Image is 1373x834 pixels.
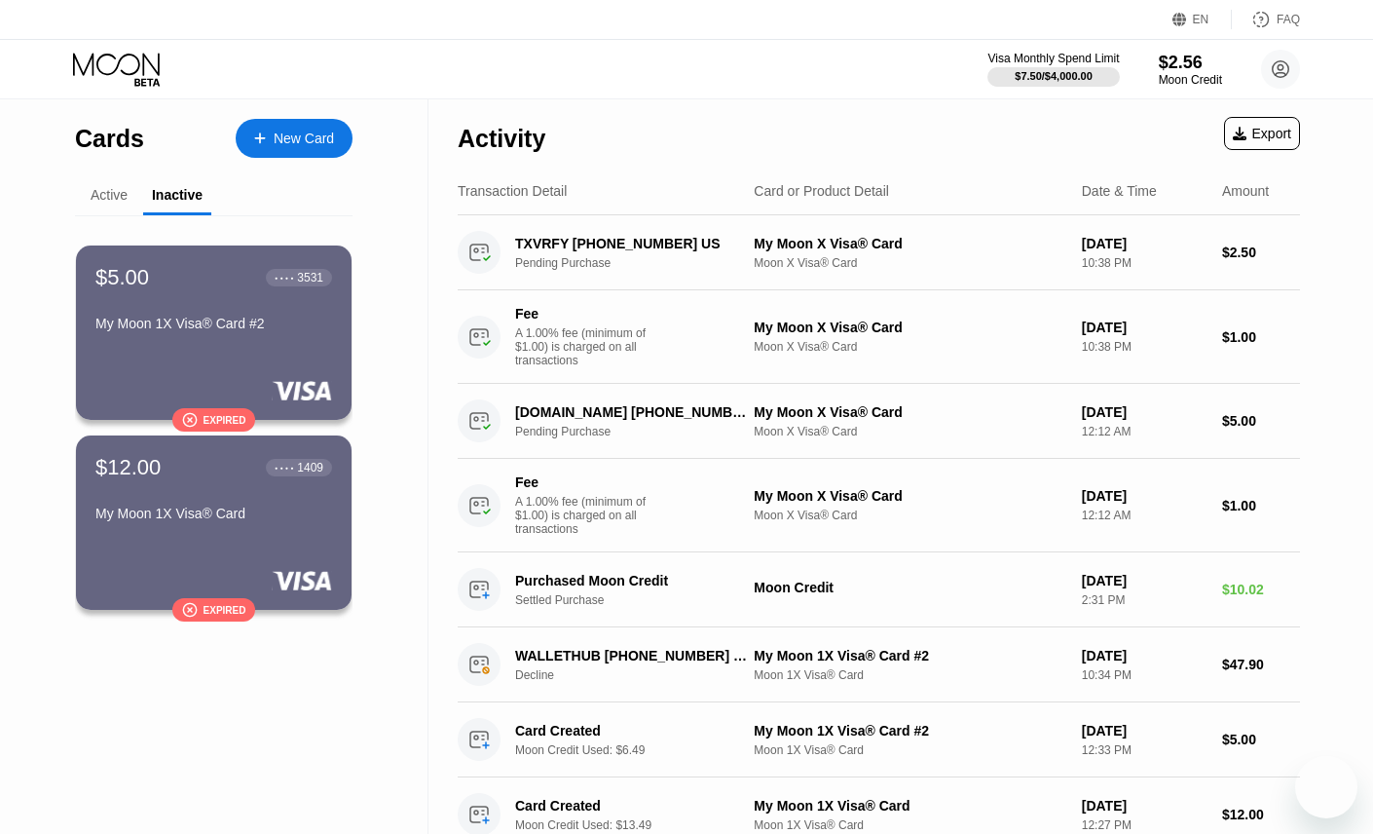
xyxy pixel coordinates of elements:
div: Moon X Visa® Card [754,425,1065,438]
div: [DATE] [1082,488,1206,504]
div: New Card [274,131,334,147]
div: Moon Credit Used: $13.49 [515,818,768,832]
div: My Moon X Visa® Card [754,236,1065,251]
div: 12:27 PM [1082,818,1206,832]
div: Expired [204,415,246,426]
div: Inactive [152,187,203,203]
div: A 1.00% fee (minimum of $1.00) is charged on all transactions [515,326,661,367]
div: EN [1172,10,1232,29]
div: TXVRFY [PHONE_NUMBER] USPending PurchaseMy Moon X Visa® CardMoon X Visa® Card[DATE]10:38 PM$2.50 [458,215,1300,290]
div: Card Created [515,723,750,739]
div: Moon 1X Visa® Card [754,743,1065,757]
div: 12:12 AM [1082,509,1206,522]
div: FAQ [1277,13,1300,26]
div: 2:31 PM [1082,593,1206,607]
div: Card Created [515,798,750,814]
div: My Moon 1X Visa® Card [754,798,1065,814]
div: $5.00 [1222,732,1300,747]
div: $2.56 [1159,53,1222,73]
div: WALLETHUB [PHONE_NUMBER] US [515,648,750,663]
div: Moon 1X Visa® Card [754,668,1065,682]
div: Active [91,187,128,203]
div: $1.00 [1222,329,1300,345]
div: [DOMAIN_NAME] [PHONE_NUMBER] USPending PurchaseMy Moon X Visa® CardMoon X Visa® Card[DATE]12:12 A... [458,384,1300,459]
div: Moon X Visa® Card [754,509,1065,522]
div: Pending Purchase [515,425,768,438]
div: $12.00 [1222,807,1300,822]
div: Export [1224,117,1300,150]
div: My Moon 1X Visa® Card #2 [754,723,1065,739]
div: Moon Credit Used: $6.49 [515,743,768,757]
div: FAQ [1232,10,1300,29]
div: 1409 [297,461,323,474]
div: Moon 1X Visa® Card [754,818,1065,832]
div: TXVRFY [PHONE_NUMBER] US [515,236,750,251]
div: Moon Credit [1159,73,1222,87]
div:  [182,602,198,619]
div: [DATE] [1082,236,1206,251]
div: 10:38 PM [1082,340,1206,354]
div: Fee [515,306,651,322]
div: $12.00 [95,455,161,480]
div: Purchased Moon CreditSettled PurchaseMoon Credit[DATE]2:31 PM$10.02 [458,552,1300,627]
div: My Moon 1X Visa® Card #2 [95,316,332,331]
div: Expired [204,605,246,616]
div: WALLETHUB [PHONE_NUMBER] USDeclineMy Moon 1X Visa® Card #2Moon 1X Visa® Card[DATE]10:34 PM$47.90 [458,627,1300,702]
div: $7.50 / $4,000.00 [1015,70,1093,82]
div: [DATE] [1082,648,1206,663]
div: A 1.00% fee (minimum of $1.00) is charged on all transactions [515,495,661,536]
div: [DOMAIN_NAME] [PHONE_NUMBER] US [515,404,750,420]
div: Activity [458,125,545,153]
div: Moon Credit [754,580,1065,595]
div: 10:34 PM [1082,668,1206,682]
div: 12:33 PM [1082,743,1206,757]
div: ● ● ● ● [275,465,294,471]
div: Transaction Detail [458,183,567,199]
div: $5.00 [95,265,149,290]
div: $5.00● ● ● ●3531My Moon 1X Visa® Card #2Expired [76,246,352,420]
div: My Moon 1X Visa® Card #2 [754,648,1065,663]
div: $1.00 [1222,498,1300,513]
div: [DATE] [1082,573,1206,588]
div: FeeA 1.00% fee (minimum of $1.00) is charged on all transactionsMy Moon X Visa® CardMoon X Visa® ... [458,290,1300,384]
div: My Moon 1X Visa® Card [95,506,332,521]
div: EN [1193,13,1209,26]
div: Cards [75,125,144,153]
div: $12.00● ● ● ●1409My Moon 1X Visa® CardExpired [76,436,352,610]
div: Amount [1222,183,1269,199]
div: Card or Product Detail [754,183,889,199]
div: Purchased Moon Credit [515,573,750,588]
div: Fee [515,474,651,490]
div: My Moon X Visa® Card [754,320,1065,335]
div: [DATE] [1082,723,1206,739]
div: My Moon X Visa® Card [754,488,1065,504]
iframe: Button to launch messaging window [1295,756,1357,818]
div: Export [1233,126,1291,141]
div: [DATE] [1082,404,1206,420]
div: Settled Purchase [515,593,768,607]
div:  [182,412,198,429]
div: [DATE] [1082,320,1206,335]
div: 3531 [297,271,323,284]
div: Decline [515,668,768,682]
div: $5.00 [1222,413,1300,429]
div: Card CreatedMoon Credit Used: $6.49My Moon 1X Visa® Card #2Moon 1X Visa® Card[DATE]12:33 PM$5.00 [458,702,1300,777]
div: $2.56Moon Credit [1159,53,1222,87]
div: Date & Time [1082,183,1157,199]
div: 10:38 PM [1082,256,1206,270]
div: $2.50 [1222,245,1300,260]
div: My Moon X Visa® Card [754,404,1065,420]
div: New Card [236,119,353,158]
div: Visa Monthly Spend Limit$7.50/$4,000.00 [987,52,1119,87]
div: $10.02 [1222,582,1300,597]
div: Pending Purchase [515,256,768,270]
div: FeeA 1.00% fee (minimum of $1.00) is charged on all transactionsMy Moon X Visa® CardMoon X Visa® ... [458,459,1300,552]
div: 12:12 AM [1082,425,1206,438]
div: Moon X Visa® Card [754,340,1065,354]
div: Moon X Visa® Card [754,256,1065,270]
div: Visa Monthly Spend Limit [987,52,1119,65]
